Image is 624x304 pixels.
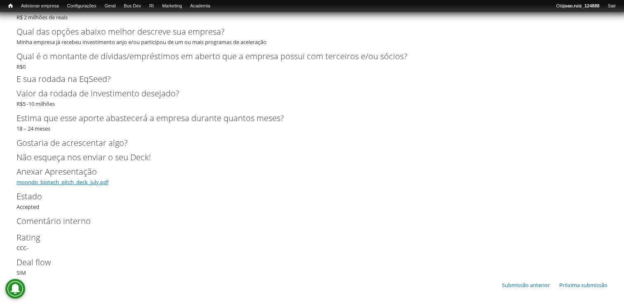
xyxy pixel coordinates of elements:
[559,281,608,289] a: Próxima submissão
[4,2,17,10] a: Início
[16,232,608,252] div: CCC-
[502,281,550,289] a: Submissão anterior
[16,75,608,83] h2: E sua rodada na EqSeed?
[16,87,594,100] label: Valor da rodada de investimento desejado?
[158,2,186,10] a: Marketing
[16,190,608,211] div: Accepted
[8,3,13,9] span: Início
[16,112,608,133] div: 18 – 24 meses
[16,50,594,63] label: Qual é o montante de dívidas/empréstimos em aberto que a empresa possui com terceiros e/ou sócios?
[100,2,120,10] a: Geral
[120,2,145,10] a: Bus Dev
[16,137,594,149] label: Gostaria de acrescentar algo?
[16,153,608,161] h2: Não esqueça nos enviar o seu Deck!
[16,190,594,203] label: Estado
[552,2,603,10] a: Olájoao.ruiz_124888
[16,87,608,108] div: R$5 -10 milhões
[16,232,594,244] label: Rating
[16,50,608,71] div: R$0
[563,3,600,8] strong: joao.ruiz_124888
[186,2,214,10] a: Academia
[145,2,158,10] a: RI
[16,112,594,124] label: Estima que esse aporte abastecerá a empresa durante quantos meses?
[16,256,608,277] div: SIM
[16,26,594,38] label: Qual das opções abaixo melhor descreve sua empresa?
[603,2,620,10] a: Sair
[16,256,594,269] label: Deal flow
[16,166,594,178] label: Anexar Apresentação
[16,178,108,186] a: moondo_biotech_pitch_deck_july.pdf
[16,26,608,46] div: Minha empresa já recebeu investimento anjo e/ou participou de um ou mais programas de aceleração
[17,2,63,10] a: Adicionar empresa
[63,2,101,10] a: Configurações
[16,215,594,227] label: Comentário interno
